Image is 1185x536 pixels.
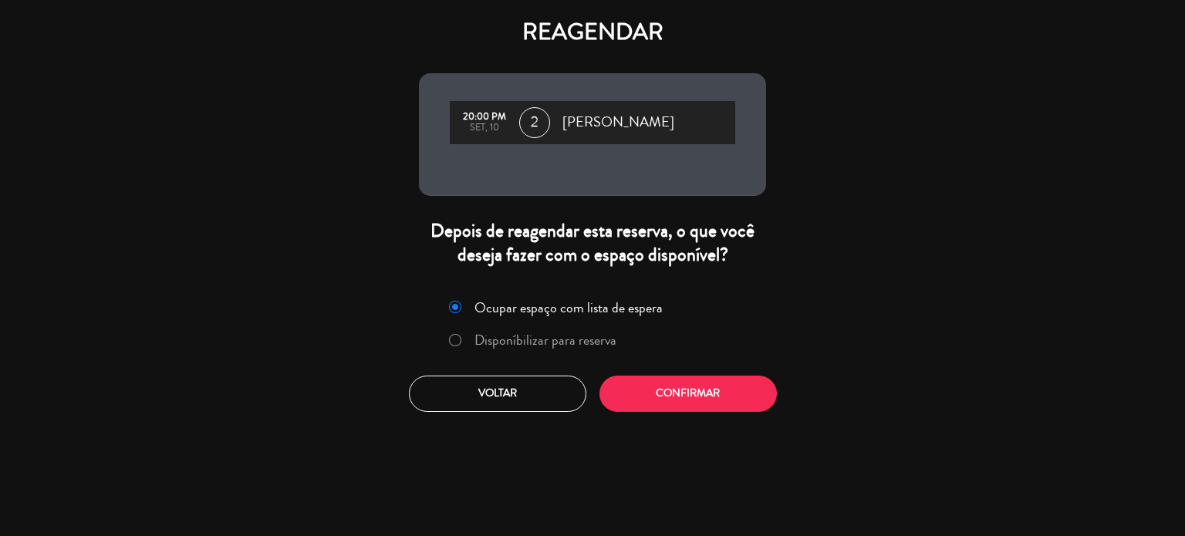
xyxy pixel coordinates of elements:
h4: REAGENDAR [419,19,766,46]
div: set, 10 [457,123,511,133]
span: [PERSON_NAME] [562,111,674,134]
label: Disponíbilizar para reserva [474,333,616,347]
span: 2 [519,107,550,138]
label: Ocupar espaço com lista de espera [474,301,663,315]
div: Depois de reagendar esta reserva, o que você deseja fazer com o espaço disponível? [419,219,766,267]
button: Confirmar [599,376,777,412]
div: 20:00 PM [457,112,511,123]
button: Voltar [409,376,586,412]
